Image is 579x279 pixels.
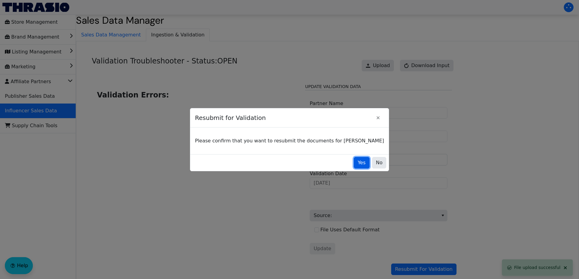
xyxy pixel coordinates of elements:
button: No [372,157,387,168]
p: Please confirm that you want to resubmit the documents for [PERSON_NAME] [195,137,384,145]
button: Close [372,112,384,124]
span: No [376,159,383,166]
button: Yes [354,157,370,168]
span: Resubmit for Validation [195,110,373,125]
span: Yes [358,159,366,166]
